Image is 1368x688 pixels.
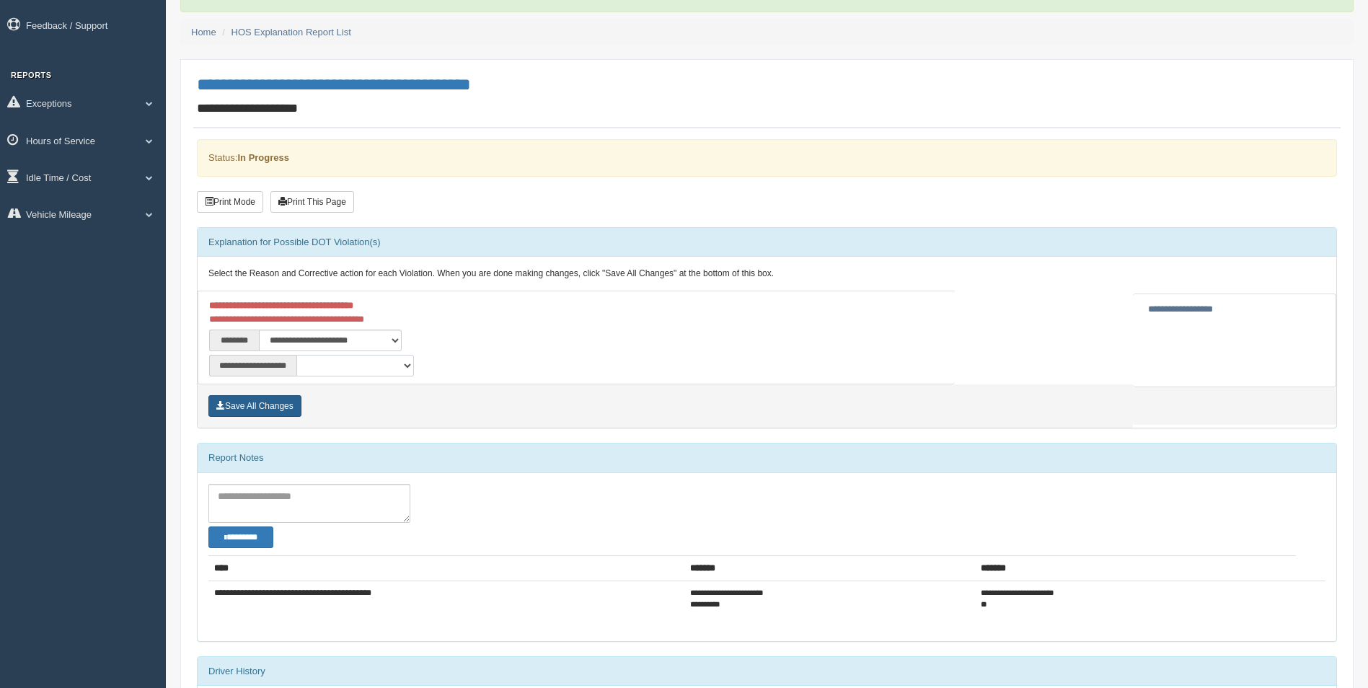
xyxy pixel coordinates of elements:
div: Report Notes [198,444,1336,472]
a: Home [191,27,216,38]
div: Status: [197,139,1337,176]
button: Save [208,395,301,417]
div: Select the Reason and Corrective action for each Violation. When you are done making changes, cli... [198,257,1336,291]
a: HOS Explanation Report List [231,27,351,38]
strong: In Progress [237,152,289,163]
button: Print Mode [197,191,263,213]
div: Driver History [198,657,1336,686]
button: Change Filter Options [208,526,273,548]
div: Explanation for Possible DOT Violation(s) [198,228,1336,257]
button: Print This Page [270,191,354,213]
